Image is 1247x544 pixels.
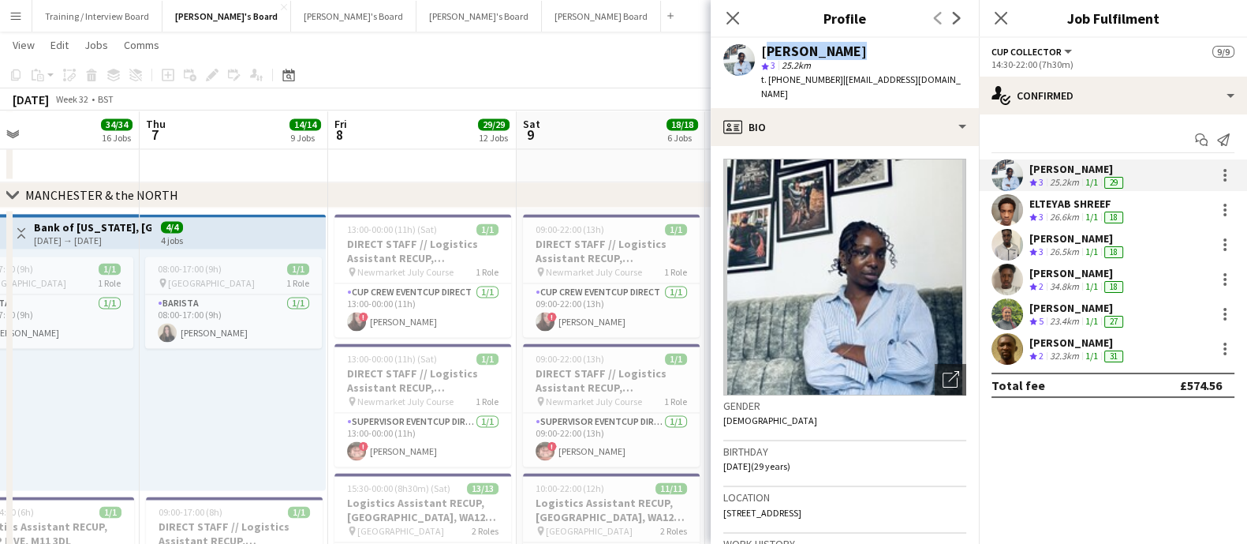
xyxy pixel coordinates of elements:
a: View [6,35,41,55]
span: 1 Role [476,266,498,278]
div: 34.8km [1047,280,1082,294]
span: 2 [1039,350,1044,362]
div: Bio [711,108,979,146]
span: Sat [523,117,540,131]
div: 08:00-17:00 (9h)1/1 [GEOGRAPHIC_DATA]1 RoleBarista1/108:00-17:00 (9h)[PERSON_NAME] [145,257,322,348]
span: 1 Role [476,396,498,407]
span: 09:00-22:00 (13h) [536,223,604,235]
span: 1/1 [665,223,687,235]
span: 7 [144,126,166,144]
div: 9 Jobs [290,132,320,144]
span: 1/1 [476,223,498,235]
span: Thu [146,117,166,131]
span: Fri [334,117,347,131]
div: 14:30-22:00 (7h30m) [991,58,1234,70]
span: 1/1 [476,353,498,365]
div: Total fee [991,377,1045,393]
h3: DIRECT STAFF // Logistics Assistant RECUP, [GEOGRAPHIC_DATA] JULY COURSE, CB8 0XE [523,366,700,395]
span: 1/1 [99,263,121,275]
button: Training / Interview Board [32,1,162,32]
div: 31 [1104,351,1123,362]
span: 8 [332,126,347,144]
span: 1 Role [286,277,309,289]
div: 18 [1104,281,1123,293]
span: 3 [1039,211,1044,223]
span: 2 Roles [660,525,687,537]
span: 3 [771,59,775,71]
span: 25.2km [778,59,814,71]
h3: Job Fulfilment [979,8,1247,28]
span: Newmarket July Course [546,396,642,407]
span: Jobs [84,38,108,52]
span: | [EMAIL_ADDRESS][DOMAIN_NAME] [761,73,961,99]
div: 23.4km [1047,315,1082,328]
span: 3 [1039,246,1044,257]
div: 16 Jobs [102,132,132,144]
span: 9 [521,126,540,144]
h3: DIRECT STAFF // Logistics Assistant RECUP, [GEOGRAPHIC_DATA] JULY COURSE, CB8 0XE [334,366,511,395]
span: [DATE] (29 years) [723,460,790,472]
div: 26.5km [1047,246,1082,259]
button: [PERSON_NAME]'s Board [416,1,542,32]
app-skills-label: 1/1 [1085,350,1098,362]
a: Comms [118,35,166,55]
a: Jobs [78,35,114,55]
span: 11/11 [655,482,687,494]
span: ! [359,312,368,321]
app-skills-label: 1/1 [1085,211,1098,223]
span: 29/29 [478,118,510,130]
h3: Logistics Assistant RECUP, [GEOGRAPHIC_DATA], WA12 0HQ [523,496,700,524]
div: Open photos pop-in [935,364,966,396]
span: Comms [124,38,159,52]
span: 13/13 [467,482,498,494]
div: [PERSON_NAME] [1029,266,1126,280]
div: 29 [1104,177,1123,189]
span: View [13,38,35,52]
span: 1/1 [665,353,687,365]
div: [DATE] [13,92,49,107]
span: 18/18 [666,118,698,130]
button: [PERSON_NAME]'s Board [291,1,416,32]
div: 13:00-00:00 (11h) (Sat)1/1DIRECT STAFF // Logistics Assistant RECUP, [GEOGRAPHIC_DATA] JULY COURS... [334,343,511,467]
img: Crew avatar or photo [723,159,966,396]
h3: Birthday [723,445,966,459]
app-job-card: 09:00-22:00 (13h)1/1DIRECT STAFF // Logistics Assistant RECUP, [GEOGRAPHIC_DATA] JULY COURSE, CB8... [523,343,700,467]
span: 09:00-22:00 (13h) [536,353,604,365]
h3: Bank of [US_STATE], [GEOGRAPHIC_DATA] [34,220,151,234]
span: 13:00-00:00 (11h) (Sat) [347,353,437,365]
h3: Logistics Assistant RECUP, [GEOGRAPHIC_DATA], WA12 0HQ [334,496,511,524]
div: [PERSON_NAME] [761,44,867,58]
div: Confirmed [979,77,1247,114]
span: [GEOGRAPHIC_DATA] [168,277,255,289]
app-card-role: CUP CREW EVENTCUP DIRECT1/113:00-00:00 (11h)![PERSON_NAME] [334,283,511,337]
h3: DIRECT STAFF // Logistics Assistant RECUP, [GEOGRAPHIC_DATA] JULY COURSE, CB8 0XE [523,237,700,265]
span: Newmarket July Course [546,266,642,278]
span: 13:00-00:00 (11h) (Sat) [347,223,437,235]
div: BST [98,93,114,105]
span: ! [547,441,557,451]
app-card-role: Barista1/108:00-17:00 (9h)[PERSON_NAME] [145,295,322,348]
div: 13:00-00:00 (11h) (Sat)1/1DIRECT STAFF // Logistics Assistant RECUP, [GEOGRAPHIC_DATA] JULY COURS... [334,214,511,337]
app-skills-label: 1/1 [1085,176,1098,188]
span: Newmarket July Course [357,266,454,278]
button: CUP COLLECTOR [991,46,1074,58]
span: 1 Role [664,266,687,278]
app-card-role: CUP CREW EVENTCUP DIRECT1/109:00-22:00 (13h)![PERSON_NAME] [523,283,700,337]
h3: Gender [723,399,966,413]
span: 4/4 [161,221,183,233]
div: 27 [1104,316,1123,328]
h3: DIRECT STAFF // Logistics Assistant RECUP, [GEOGRAPHIC_DATA] JULY COURSE, CB8 0XE [334,237,511,265]
div: 18 [1104,246,1123,258]
span: 34/34 [101,118,133,130]
span: [STREET_ADDRESS] [723,507,801,519]
span: 10:00-22:00 (12h) [536,482,604,494]
span: 1/1 [287,263,309,275]
app-skills-label: 1/1 [1085,280,1098,292]
div: 09:00-22:00 (13h)1/1DIRECT STAFF // Logistics Assistant RECUP, [GEOGRAPHIC_DATA] JULY COURSE, CB8... [523,214,700,337]
div: [PERSON_NAME] [1029,231,1126,246]
span: 2 [1039,280,1044,292]
a: Edit [44,35,75,55]
span: Newmarket July Course [357,396,454,407]
span: CUP COLLECTOR [991,46,1062,58]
